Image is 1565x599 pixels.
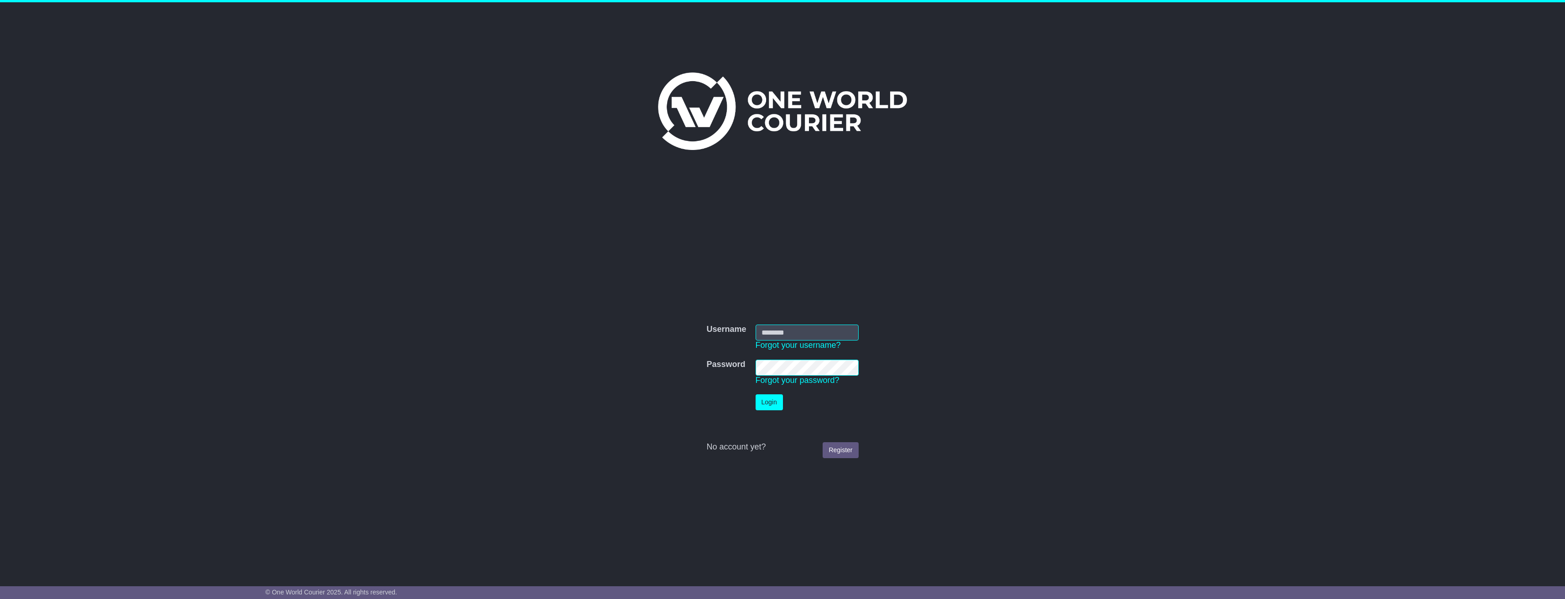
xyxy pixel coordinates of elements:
a: Register [823,442,858,458]
label: Password [706,360,745,370]
label: Username [706,325,746,335]
span: © One World Courier 2025. All rights reserved. [265,589,397,596]
div: No account yet? [706,442,858,452]
button: Login [756,394,783,410]
a: Forgot your password? [756,376,840,385]
img: One World [658,72,907,150]
a: Forgot your username? [756,341,841,350]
